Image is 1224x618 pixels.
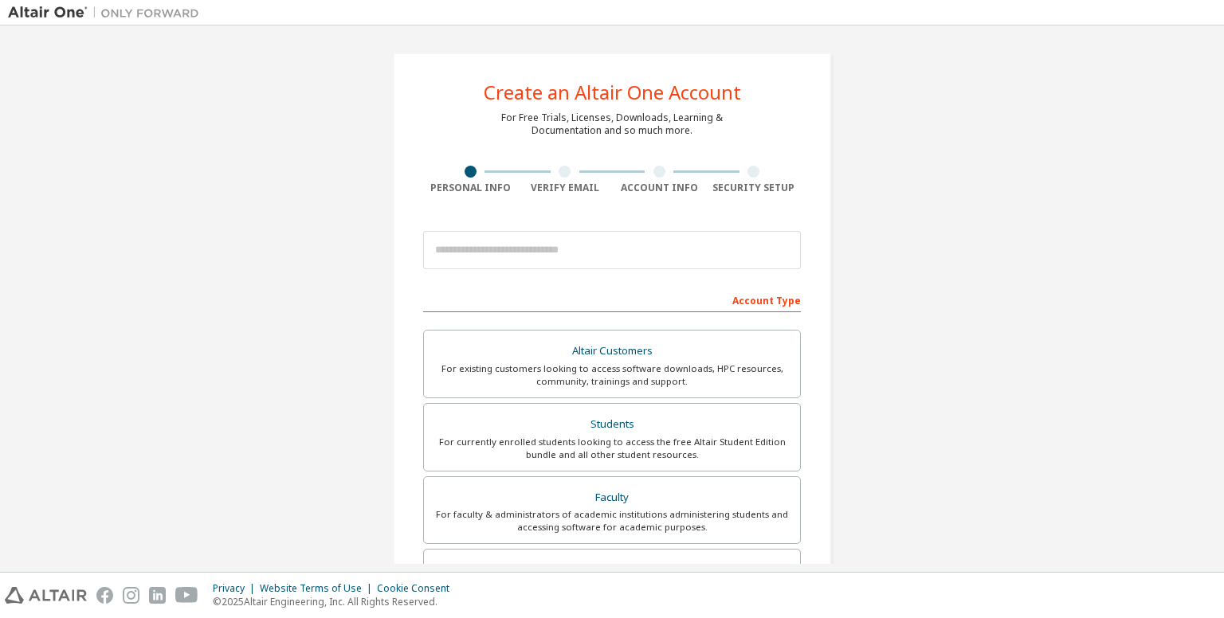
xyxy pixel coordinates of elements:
img: altair_logo.svg [5,587,87,604]
div: Everyone else [433,559,790,581]
div: Website Terms of Use [260,582,377,595]
img: youtube.svg [175,587,198,604]
div: For faculty & administrators of academic institutions administering students and accessing softwa... [433,508,790,534]
div: Account Info [612,182,707,194]
div: For currently enrolled students looking to access the free Altair Student Edition bundle and all ... [433,436,790,461]
img: facebook.svg [96,587,113,604]
div: Account Type [423,287,801,312]
div: Cookie Consent [377,582,459,595]
div: Personal Info [423,182,518,194]
p: © 2025 Altair Engineering, Inc. All Rights Reserved. [213,595,459,608]
div: Verify Email [518,182,613,194]
div: Security Setup [707,182,802,194]
div: Create an Altair One Account [484,83,741,102]
div: For Free Trials, Licenses, Downloads, Learning & Documentation and so much more. [501,111,723,137]
img: linkedin.svg [149,587,166,604]
div: Privacy [213,582,260,595]
div: For existing customers looking to access software downloads, HPC resources, community, trainings ... [433,362,790,388]
img: Altair One [8,5,207,21]
div: Altair Customers [433,340,790,362]
div: Students [433,413,790,436]
div: Faculty [433,487,790,509]
img: instagram.svg [123,587,139,604]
